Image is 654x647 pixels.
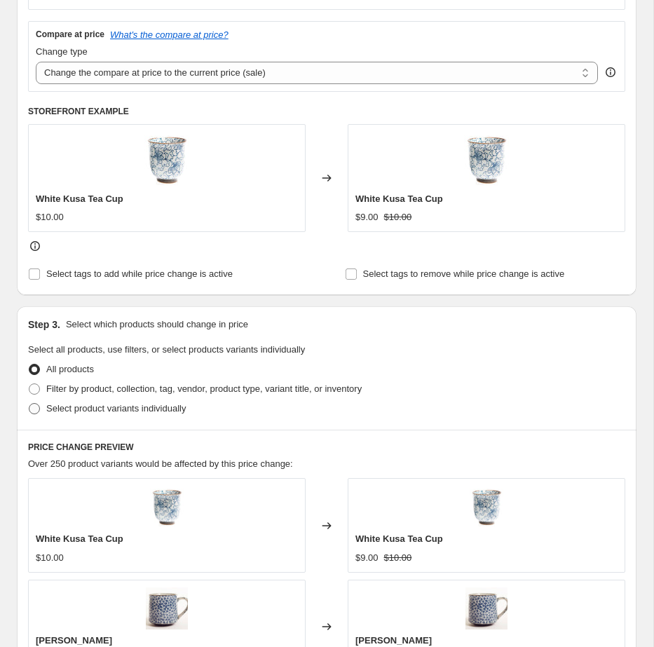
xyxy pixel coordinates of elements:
[139,132,195,188] img: white_kusa_tea_cup_80x.jpg
[46,364,94,374] span: All products
[146,587,188,629] img: Daisy_Mug_80x.jpg
[36,193,123,204] span: White Kusa Tea Cup
[28,458,293,469] span: Over 250 product variants would be affected by this price change:
[355,551,379,565] div: $9.00
[384,210,412,224] strike: $10.00
[458,132,515,188] img: white_kusa_tea_cup_80x.jpg
[465,486,507,528] img: white_kusa_tea_cup_80x.jpg
[36,533,123,544] span: White Kusa Tea Cup
[28,344,305,355] span: Select all products, use filters, or select products variants individually
[28,442,625,453] h6: PRICE CHANGE PREVIEW
[36,551,64,565] div: $10.00
[46,383,362,394] span: Filter by product, collection, tag, vendor, product type, variant title, or inventory
[355,210,379,224] div: $9.00
[363,268,565,279] span: Select tags to remove while price change is active
[66,318,248,332] p: Select which products should change in price
[36,210,64,224] div: $10.00
[110,29,229,40] button: What's the compare at price?
[46,403,186,414] span: Select product variants individually
[355,533,443,544] span: White Kusa Tea Cup
[604,65,618,79] div: help
[28,318,60,332] h2: Step 3.
[355,635,432,646] span: [PERSON_NAME]
[465,587,507,629] img: Daisy_Mug_80x.jpg
[28,106,625,117] h6: STOREFRONT EXAMPLE
[36,29,104,40] h3: Compare at price
[36,46,88,57] span: Change type
[36,635,112,646] span: [PERSON_NAME]
[146,486,188,528] img: white_kusa_tea_cup_80x.jpg
[384,551,412,565] strike: $10.00
[46,268,233,279] span: Select tags to add while price change is active
[355,193,443,204] span: White Kusa Tea Cup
